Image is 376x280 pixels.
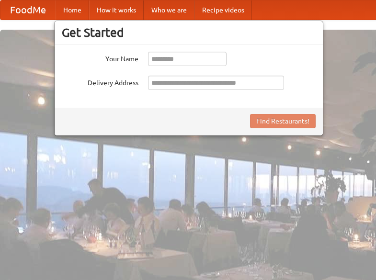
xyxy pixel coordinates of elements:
[62,25,316,40] h3: Get Started
[250,114,316,128] button: Find Restaurants!
[89,0,144,20] a: How it works
[62,76,138,88] label: Delivery Address
[194,0,252,20] a: Recipe videos
[0,0,56,20] a: FoodMe
[56,0,89,20] a: Home
[62,52,138,64] label: Your Name
[144,0,194,20] a: Who we are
